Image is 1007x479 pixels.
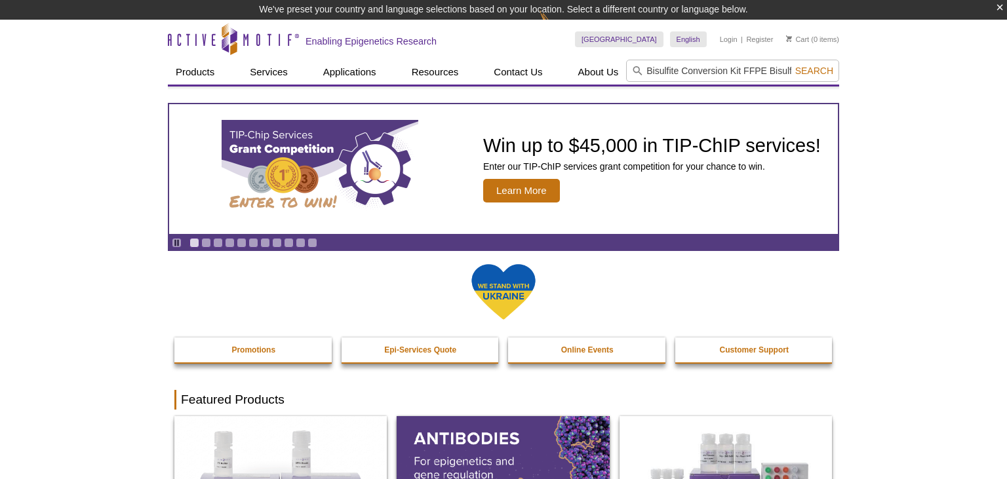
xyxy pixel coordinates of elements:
[248,238,258,248] a: Go to slide 6
[741,31,743,47] li: |
[169,104,838,234] article: TIP-ChIP Services Grant Competition
[483,136,821,155] h2: Win up to $45,000 in TIP-ChIP services!
[384,345,456,354] strong: Epi-Services Quote
[260,238,270,248] a: Go to slide 7
[486,60,550,85] a: Contact Us
[508,337,667,362] a: Online Events
[746,35,773,44] a: Register
[242,60,296,85] a: Services
[296,238,306,248] a: Go to slide 10
[174,337,333,362] a: Promotions
[284,238,294,248] a: Go to slide 9
[575,31,663,47] a: [GEOGRAPHIC_DATA]
[720,35,738,44] a: Login
[795,66,833,76] span: Search
[172,238,182,248] a: Toggle autoplay
[213,238,223,248] a: Go to slide 3
[675,337,834,362] a: Customer Support
[540,10,574,41] img: Change Here
[222,120,418,218] img: TIP-ChIP Services Grant Competition
[570,60,627,85] a: About Us
[272,238,282,248] a: Go to slide 8
[483,161,821,172] p: Enter our TIP-ChIP services grant competition for your chance to win.
[561,345,614,354] strong: Online Events
[471,263,536,321] img: We Stand With Ukraine
[786,35,792,42] img: Your Cart
[237,238,247,248] a: Go to slide 5
[786,35,809,44] a: Cart
[786,31,839,47] li: (0 items)
[201,238,211,248] a: Go to slide 2
[169,104,838,234] a: TIP-ChIP Services Grant Competition Win up to $45,000 in TIP-ChIP services! Enter our TIP-ChIP se...
[342,337,500,362] a: Epi-Services Quote
[791,65,837,77] button: Search
[483,179,560,202] span: Learn More
[315,60,384,85] a: Applications
[307,238,317,248] a: Go to slide 11
[670,31,707,47] a: English
[404,60,467,85] a: Resources
[168,60,222,85] a: Products
[306,35,437,47] h2: Enabling Epigenetics Research
[231,345,275,354] strong: Promotions
[189,238,199,248] a: Go to slide 1
[626,60,839,82] input: Keyword, Cat. No.
[720,345,789,354] strong: Customer Support
[174,390,833,410] h2: Featured Products
[225,238,235,248] a: Go to slide 4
